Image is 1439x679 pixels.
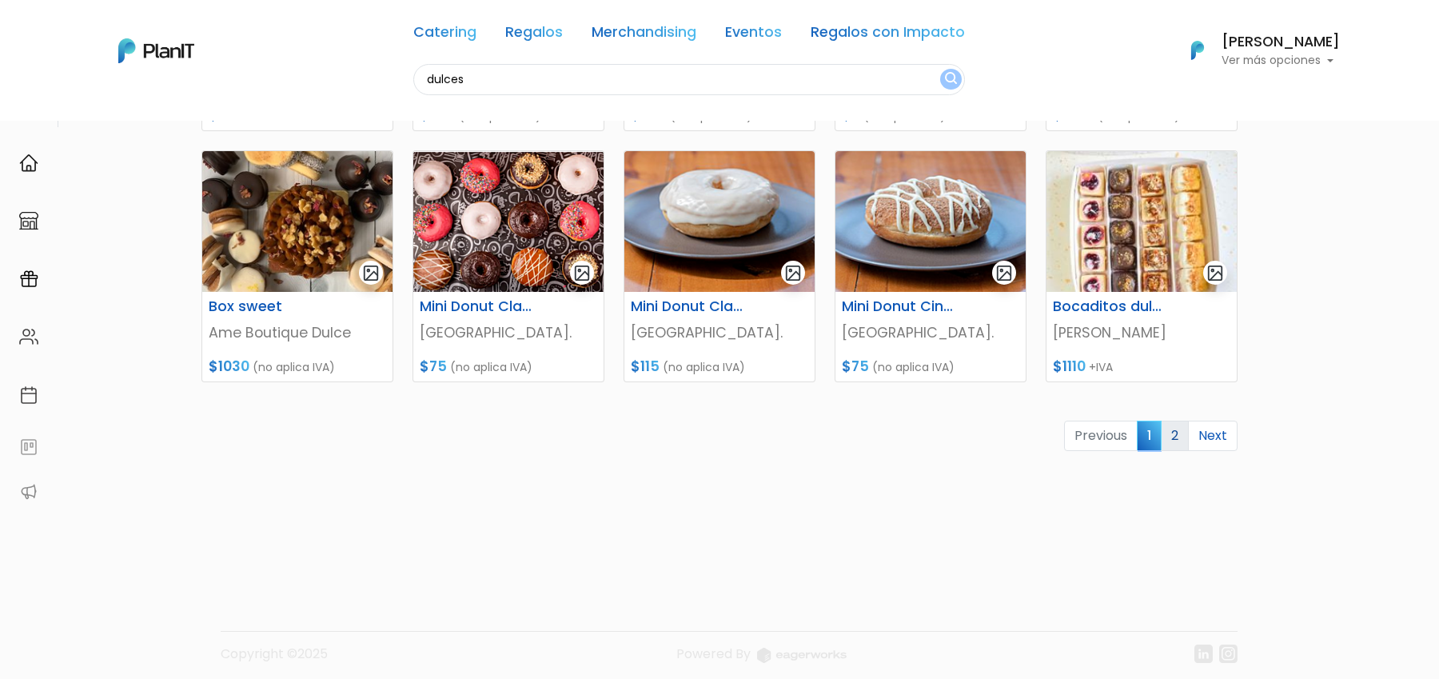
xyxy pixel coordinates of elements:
span: (no aplica IVA) [253,359,335,375]
span: (no aplica IVA) [1098,108,1180,124]
img: feedback-78b5a0c8f98aac82b08bfc38622c3050aee476f2c9584af64705fc4e61158814.svg [19,437,38,457]
p: Ver más opciones [1222,55,1340,66]
a: Eventos [725,26,782,45]
a: Powered By [676,645,847,676]
span: $115 [631,357,660,376]
button: PlanIt Logo [PERSON_NAME] Ver más opciones [1170,30,1340,71]
a: Catering [413,26,476,45]
h6: Box sweet [199,298,330,315]
a: gallery-light Mini Donut Cinnamon [GEOGRAPHIC_DATA]. $75 (no aplica IVA) [835,150,1026,382]
img: gallery-light [784,264,803,282]
a: gallery-light Box sweet Ame Boutique Dulce $1030 (no aplica IVA) [201,150,393,382]
img: calendar-87d922413cdce8b2cf7b7f5f62616a5cf9e4887200fb71536465627b3292af00.svg [19,385,38,405]
span: $330 [631,106,667,125]
span: (no aplica IVA) [663,359,745,375]
img: thumb_Rosquilla_Classic.png [624,151,815,292]
span: $90 [209,106,236,125]
p: [PERSON_NAME] [1053,322,1230,343]
img: instagram-7ba2a2629254302ec2a9470e65da5de918c9f3c9a63008f8abed3140a32961bf.svg [1219,645,1238,663]
h6: [PERSON_NAME] [1222,35,1340,50]
h6: Mini Donut Classic/Color [410,298,541,315]
a: gallery-light Mini Donut Classic [GEOGRAPHIC_DATA]. $115 (no aplica IVA) [624,150,815,382]
div: ¿Necesitás ayuda? [82,15,230,46]
img: logo_eagerworks-044938b0bf012b96b195e05891a56339191180c2d98ce7df62ca656130a436fa.svg [757,648,847,663]
img: people-662611757002400ad9ed0e3c099ab2801c6687ba6c219adb57efc949bc21e19d.svg [19,327,38,346]
h6: Bocaditos dulces [1043,298,1174,315]
span: $1110 [1053,357,1086,376]
span: $0 [842,106,860,125]
img: campaigns-02234683943229c281be62815700db0a1741e53638e28bf9629b52c665b00959.svg [19,270,38,289]
span: (no aplica IVA) [450,359,532,375]
a: gallery-light Bocaditos dulces [PERSON_NAME] $1110 +IVA [1046,150,1238,382]
span: (no aplica IVA) [872,359,955,375]
span: $330 [420,106,456,125]
img: thumb_Rosquilla_Cinnnamon.png [835,151,1026,292]
a: Merchandising [592,26,696,45]
span: +IVA [1089,359,1113,375]
img: gallery-light [995,264,1014,282]
img: gallery-light [573,264,592,282]
p: [GEOGRAPHIC_DATA]. [842,322,1019,343]
span: $1030 [209,357,249,376]
img: PlanIt Logo [118,38,194,63]
h6: Mini Donut Classic [621,298,752,315]
a: Regalos con Impacto [811,26,965,45]
img: linkedin-cc7d2dbb1a16aff8e18f147ffe980d30ddd5d9e01409788280e63c91fc390ff4.svg [1194,645,1213,663]
span: $75 [420,357,447,376]
a: Next [1188,421,1238,451]
p: Copyright ©2025 [221,645,328,676]
span: (no aplica IVA) [459,108,541,124]
h6: Mini Donut Cinnamon [832,298,963,315]
p: [GEOGRAPHIC_DATA]. [420,322,597,343]
span: (no aplica IVA) [670,108,752,124]
img: gallery-light [362,264,381,282]
p: [GEOGRAPHIC_DATA]. [631,322,808,343]
img: PlanIt Logo [1180,33,1215,68]
img: gallery-light [1206,264,1225,282]
span: $1050 [1053,106,1094,125]
img: search_button-432b6d5273f82d61273b3651a40e1bd1b912527efae98b1b7a1b2c0702e16a8d.svg [945,72,957,87]
span: 1 [1137,421,1162,450]
a: Regalos [505,26,563,45]
p: Ame Boutique Dulce [209,322,386,343]
img: thumb_WhatsApp_Image_2023-03-03_at_12.40.18__1_.jpeg [202,151,393,292]
img: thumb_WhatsApp_Image_2023-11-27_at_16.04.15.jpeg [1046,151,1237,292]
span: translation missing: es.layouts.footer.powered_by [676,645,751,663]
img: home-e721727adea9d79c4d83392d1f703f7f8bce08238fde08b1acbfd93340b81755.svg [19,154,38,173]
img: marketplace-4ceaa7011d94191e9ded77b95e3339b90024bf715f7c57f8cf31f2d8c509eaba.svg [19,211,38,230]
span: (no aplica IVA) [863,108,946,124]
img: thumb_varias.png [413,151,604,292]
img: partners-52edf745621dab592f3b2c58e3bca9d71375a7ef29c3b500c9f145b62cc070d4.svg [19,482,38,501]
span: +IVA [239,108,263,124]
a: 2 [1161,421,1189,451]
input: Buscá regalos, desayunos, y más [413,64,965,95]
span: $75 [842,357,869,376]
a: gallery-light Mini Donut Classic/Color [GEOGRAPHIC_DATA]. $75 (no aplica IVA) [413,150,604,382]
